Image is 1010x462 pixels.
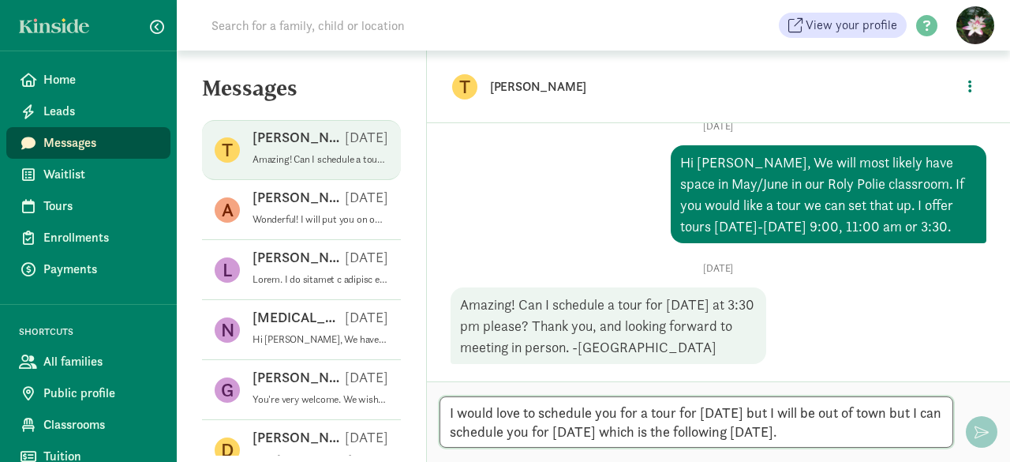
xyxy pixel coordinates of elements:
iframe: Chat Widget [931,386,1010,462]
span: Leads [43,102,158,121]
span: Payments [43,260,158,279]
figure: N [215,317,240,343]
figure: G [215,377,240,403]
a: Classrooms [6,409,170,441]
input: Search for a family, child or location [202,9,645,41]
p: [PERSON_NAME] [252,428,345,447]
p: [PERSON_NAME] [252,248,345,267]
span: Public profile [43,384,158,403]
p: [PERSON_NAME] [252,188,345,207]
figure: A [215,197,240,223]
p: [DATE] [345,428,388,447]
a: Leads [6,96,170,127]
a: Home [6,64,170,96]
a: Messages [6,127,170,159]
p: [DATE] [345,368,388,387]
figure: T [452,74,477,100]
a: All families [6,346,170,377]
a: Waitlist [6,159,170,190]
span: All families [43,352,158,371]
p: Lorem. I do sitamet c adipisc elit seddoe te incid utl etd magnaali. Enima mi ven, quisn exe ull ... [252,273,388,286]
figure: L [215,257,240,283]
span: View your profile [806,16,897,35]
p: [DATE] [345,308,388,327]
p: [PERSON_NAME] [252,368,345,387]
div: Hi [PERSON_NAME], We will most likely have space in May/June in our Roly Polie classroom. If you ... [671,145,986,243]
a: Enrollments [6,222,170,254]
span: Classrooms [43,415,158,434]
p: [PERSON_NAME] [252,128,345,147]
a: Public profile [6,377,170,409]
span: Enrollments [43,228,158,247]
figure: T [215,137,240,163]
p: [DATE] [451,262,986,275]
p: [DATE] [345,128,388,147]
a: Payments [6,254,170,285]
h5: Messages [177,76,426,114]
p: Hi [PERSON_NAME], We have had some changes to our classrooms and have had some space open up in o... [252,333,388,346]
span: Waitlist [43,165,158,184]
p: You're very welcome. We wish you the best! If you would like us to remove you from our waitlist p... [252,393,388,406]
p: [DATE] [451,120,986,133]
p: [PERSON_NAME] [490,76,956,98]
span: Tours [43,197,158,216]
p: Wonderful! I will put you on our calendar. [252,213,388,226]
p: Amazing! Can I schedule a tour for [DATE] at 3:30 pm please? Thank you, and looking forward to me... [252,153,388,166]
span: Home [43,70,158,89]
div: Amazing! Can I schedule a tour for [DATE] at 3:30 pm please? Thank you, and looking forward to me... [451,287,766,364]
span: Messages [43,133,158,152]
a: View your profile [779,13,907,38]
a: Tours [6,190,170,222]
p: [MEDICAL_DATA][PERSON_NAME] [252,308,345,327]
p: [DATE] [345,188,388,207]
p: [DATE] [345,248,388,267]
